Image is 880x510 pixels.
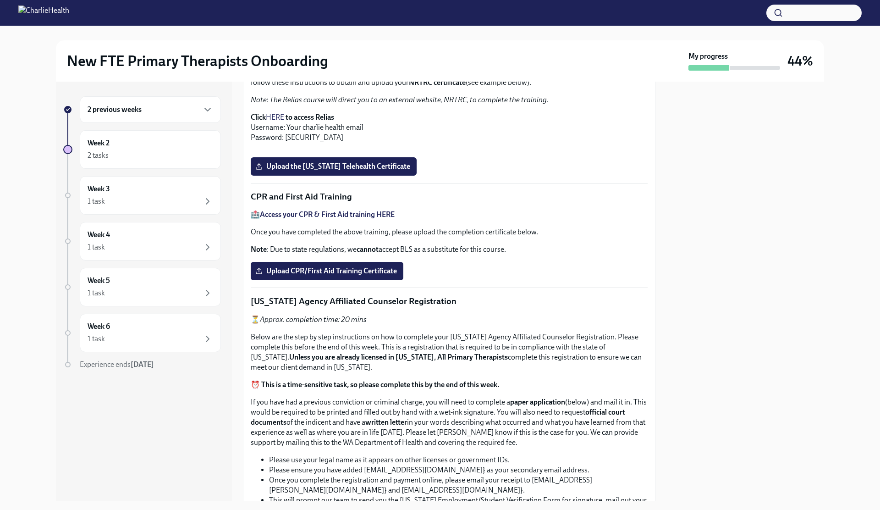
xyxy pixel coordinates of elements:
strong: to access Relias [286,113,334,122]
div: 1 task [88,196,105,206]
li: Please ensure you have added [EMAIL_ADDRESS][DOMAIN_NAME]} as your secondary email address. [269,465,648,475]
strong: Note [251,245,267,254]
label: Upload the [US_STATE] Telehealth Certificate [251,157,417,176]
li: Please use your legal name as it appears on other licenses or government IDs. [269,455,648,465]
p: : Due to state regulations, we accept BLS as a substitute for this course. [251,244,648,255]
div: 1 task [88,288,105,298]
a: Week 22 tasks [63,130,221,169]
strong: Unless you are already licensed in [US_STATE], All Primary Therapists [289,353,508,361]
h6: Week 3 [88,184,110,194]
a: Week 41 task [63,222,221,261]
p: If you have had a previous conviction or criminal charge, you will need to complete a (below) and... [251,397,648,448]
a: HERE [266,113,284,122]
h6: Week 5 [88,276,110,286]
div: 2 tasks [88,150,109,161]
strong: NRTRC certificate [409,78,466,87]
span: Upload CPR/First Aid Training Certificate [257,266,397,276]
a: Week 51 task [63,268,221,306]
li: Once you complete the registration and payment online, please email your receipt to [EMAIL_ADDRES... [269,475,648,495]
h6: Week 2 [88,138,110,148]
h3: 44% [787,53,813,69]
strong: written letter [365,418,407,427]
strong: official court documents [251,408,625,427]
em: Note: The Relias course will direct you to an external website, NRTRC, to complete the training. [251,95,549,104]
label: Upload CPR/First Aid Training Certificate [251,262,403,280]
span: Experience ends [80,360,154,369]
div: 2 previous weeks [80,96,221,123]
p: [US_STATE] Agency Affiliated Counselor Registration [251,295,648,307]
strong: Click [251,113,266,122]
p: Once you have completed the above training, please upload the completion certificate below. [251,227,648,237]
strong: cannot [357,245,379,254]
a: Week 61 task [63,314,221,352]
p: 🏥 [251,210,648,220]
h6: 2 previous weeks [88,105,142,115]
div: 1 task [88,334,105,344]
span: Upload the [US_STATE] Telehealth Certificate [257,162,410,171]
strong: paper application [510,398,565,406]
div: 1 task [88,242,105,252]
em: Approx. completion time: 20 mins [260,315,367,324]
p: ⏳ [251,315,648,325]
h6: Week 4 [88,230,110,240]
strong: [DATE] [131,360,154,369]
h2: New FTE Primary Therapists Onboarding [67,52,328,70]
strong: My progress [688,51,728,61]
a: Week 31 task [63,176,221,215]
img: CharlieHealth [18,6,69,20]
p: Below are the step by step instructions on how to complete your [US_STATE] Agency Affiliated Coun... [251,332,648,372]
h6: Week 6 [88,322,110,332]
a: Access your CPR & First Aid training HERE [260,210,395,219]
p: CPR and First Aid Training [251,191,648,203]
strong: ⏰ This is a time-sensitive task, so please complete this by the end of this week. [251,380,500,389]
p: Username: Your charlie health email Password: [SECURITY_DATA] [251,112,648,143]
